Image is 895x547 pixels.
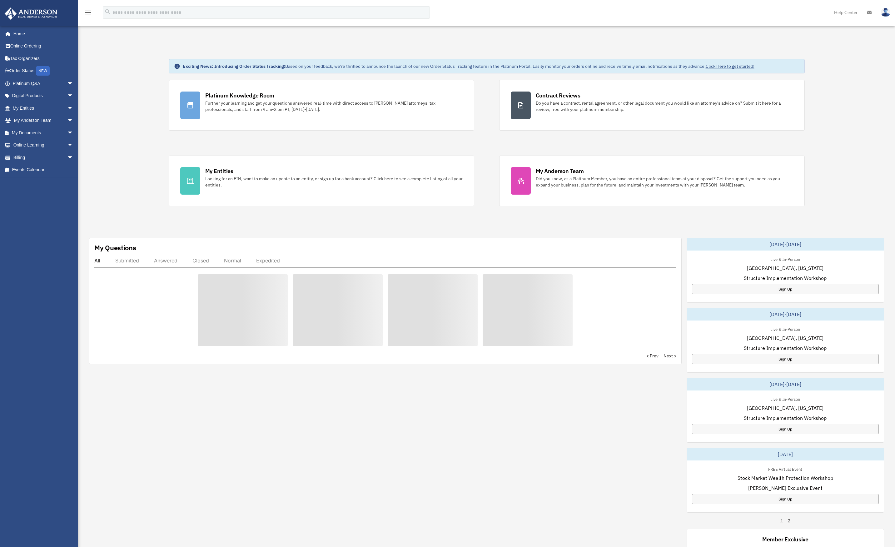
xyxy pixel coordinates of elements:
[765,395,805,402] div: Live & In-Person
[536,100,793,112] div: Do you have a contract, rental agreement, or other legal document you would like an attorney's ad...
[536,92,580,99] div: Contract Reviews
[192,257,209,264] div: Closed
[67,102,80,115] span: arrow_drop_down
[104,8,111,15] i: search
[4,90,83,102] a: Digital Productsarrow_drop_down
[67,139,80,152] span: arrow_drop_down
[84,11,92,16] a: menu
[762,535,808,543] div: Member Exclusive
[765,256,805,262] div: Live & In-Person
[692,494,879,504] a: Sign Up
[67,77,80,90] span: arrow_drop_down
[738,474,833,482] span: Stock Market Wealth Protection Workshop
[67,127,80,139] span: arrow_drop_down
[744,344,827,352] span: Structure Implementation Workshop
[646,353,659,359] a: < Prev
[744,414,827,422] span: Structure Implementation Workshop
[205,92,275,99] div: Platinum Knowledge Room
[169,156,474,206] a: My Entities Looking for an EIN, want to make an update to an entity, or sign up for a bank accoun...
[94,257,100,264] div: All
[84,9,92,16] i: menu
[4,151,83,164] a: Billingarrow_drop_down
[765,326,805,332] div: Live & In-Person
[706,63,754,69] a: Click Here to get started!
[67,90,80,102] span: arrow_drop_down
[256,257,280,264] div: Expedited
[692,284,879,294] a: Sign Up
[4,102,83,114] a: My Entitiesarrow_drop_down
[499,156,805,206] a: My Anderson Team Did you know, as a Platinum Member, you have an entire professional team at your...
[67,151,80,164] span: arrow_drop_down
[499,80,805,131] a: Contract Reviews Do you have a contract, rental agreement, or other legal document you would like...
[4,27,80,40] a: Home
[748,484,823,492] span: [PERSON_NAME] Exclusive Event
[687,448,884,460] div: [DATE]
[536,176,793,188] div: Did you know, as a Platinum Member, you have an entire professional team at your disposal? Get th...
[692,424,879,434] a: Sign Up
[4,77,83,90] a: Platinum Q&Aarrow_drop_down
[4,164,83,176] a: Events Calendar
[747,404,823,412] span: [GEOGRAPHIC_DATA], [US_STATE]
[224,257,241,264] div: Normal
[4,114,83,127] a: My Anderson Teamarrow_drop_down
[4,139,83,152] a: Online Learningarrow_drop_down
[763,465,807,472] div: FREE Virtual Event
[205,176,463,188] div: Looking for an EIN, want to make an update to an entity, or sign up for a bank account? Click her...
[154,257,177,264] div: Answered
[4,65,83,77] a: Order StatusNEW
[183,63,754,69] div: Based on your feedback, we're thrilled to announce the launch of our new Order Status Tracking fe...
[692,354,879,364] a: Sign Up
[687,238,884,251] div: [DATE]-[DATE]
[169,80,474,131] a: Platinum Knowledge Room Further your learning and get your questions answered real-time with dire...
[536,167,584,175] div: My Anderson Team
[94,243,136,252] div: My Questions
[788,518,790,524] a: 2
[747,264,823,272] span: [GEOGRAPHIC_DATA], [US_STATE]
[205,167,233,175] div: My Entities
[744,274,827,282] span: Structure Implementation Workshop
[115,257,139,264] div: Submitted
[4,40,83,52] a: Online Ordering
[3,7,59,20] img: Anderson Advisors Platinum Portal
[687,308,884,321] div: [DATE]-[DATE]
[183,63,285,69] strong: Exciting News: Introducing Order Status Tracking!
[664,353,676,359] a: Next >
[881,8,890,17] img: User Pic
[67,114,80,127] span: arrow_drop_down
[4,52,83,65] a: Tax Organizers
[747,334,823,342] span: [GEOGRAPHIC_DATA], [US_STATE]
[36,66,50,76] div: NEW
[687,378,884,390] div: [DATE]-[DATE]
[4,127,83,139] a: My Documentsarrow_drop_down
[205,100,463,112] div: Further your learning and get your questions answered real-time with direct access to [PERSON_NAM...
